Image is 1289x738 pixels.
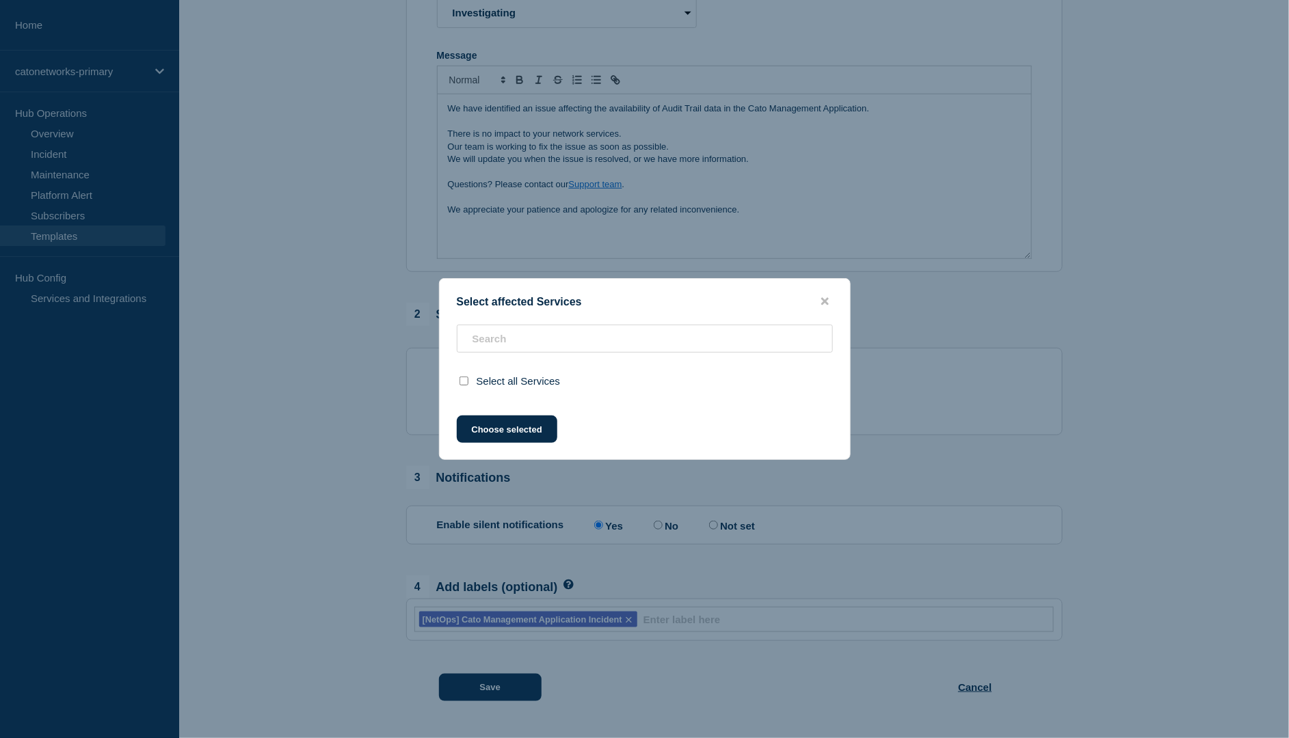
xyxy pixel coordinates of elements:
[460,377,468,385] input: select all checkbox
[817,295,833,308] button: close button
[457,325,833,353] input: Search
[440,295,850,308] div: Select affected Services
[457,415,557,443] button: Choose selected
[477,375,561,387] span: Select all Services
